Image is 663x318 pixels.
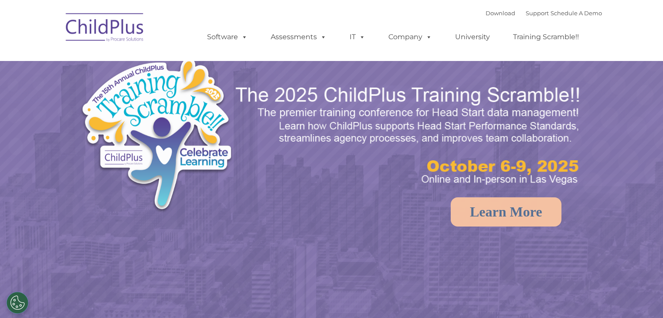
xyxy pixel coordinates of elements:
button: Cookies Settings [7,292,28,314]
font: | [486,10,602,17]
a: Learn More [451,197,561,227]
a: Download [486,10,515,17]
img: ChildPlus by Procare Solutions [61,7,149,51]
a: Support [526,10,549,17]
a: Assessments [262,28,335,46]
a: Schedule A Demo [551,10,602,17]
a: Training Scramble!! [504,28,588,46]
a: Software [198,28,256,46]
a: Company [380,28,441,46]
a: University [446,28,499,46]
a: IT [341,28,374,46]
